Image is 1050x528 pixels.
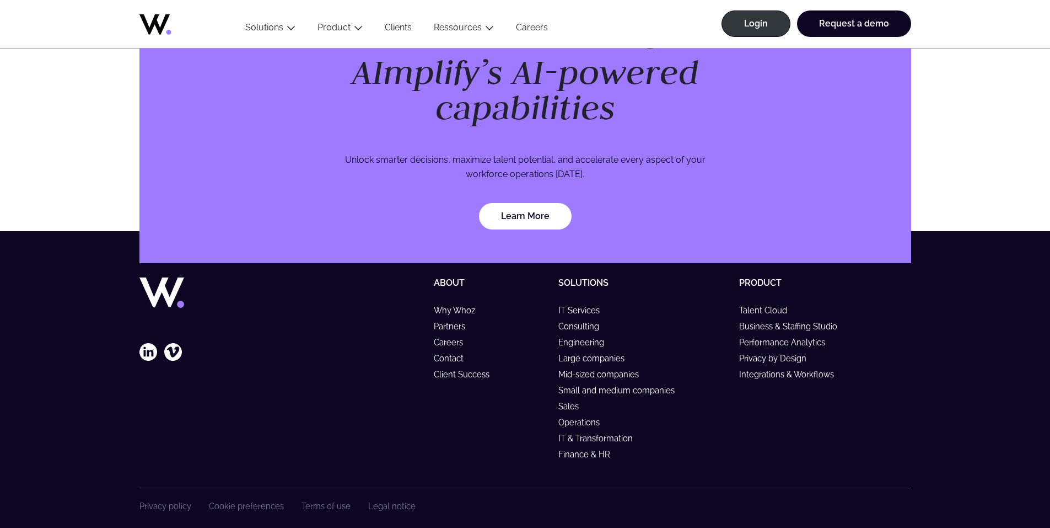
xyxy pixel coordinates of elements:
[558,386,685,395] a: Small and medium companies
[434,22,482,33] a: Ressources
[558,354,634,363] a: Large companies
[336,153,715,181] p: Unlock smarter decisions, maximize talent potential, and accelerate every aspect of your workforc...
[209,502,284,511] a: Cookie preferences
[739,322,847,331] a: Business & Staffing Studio
[558,434,643,443] a: IT & Transformation
[558,322,609,331] a: Consulting
[739,338,835,347] a: Performance Analytics
[558,306,610,315] a: IT Services
[558,402,589,411] a: Sales
[977,455,1035,513] iframe: Chatbot
[558,450,620,459] a: Finance & HR
[797,10,911,37] a: Request a demo
[301,502,351,511] a: Terms of use
[434,322,475,331] a: Partners
[234,22,306,37] button: Solutions
[558,370,649,379] a: Mid-sized companies
[739,370,844,379] a: Integrations & Workflows
[423,22,505,37] button: Ressources
[434,338,473,347] a: Careers
[368,502,416,511] a: Legal notice
[479,203,572,230] a: Learn More
[306,22,374,37] button: Product
[139,502,191,511] a: Privacy policy
[139,502,416,511] nav: Footer Navigation
[434,370,499,379] a: Client Success
[721,10,790,37] a: Login
[558,418,610,427] a: Operations
[434,354,473,363] a: Contact
[505,22,559,37] a: Careers
[739,306,797,315] a: Talent Cloud
[352,14,699,129] em: Whoz AImplify’s AI-powered capabilities
[558,278,730,288] h5: Solutions
[317,22,351,33] a: Product
[434,306,485,315] a: Why Whoz
[374,22,423,37] a: Clients
[434,278,549,288] h5: About
[558,338,614,347] a: Engineering
[739,354,816,363] a: Privacy by Design
[739,278,782,288] a: Product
